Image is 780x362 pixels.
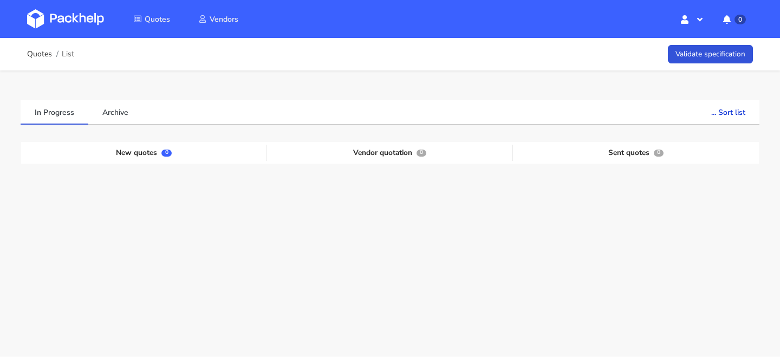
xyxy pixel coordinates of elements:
a: In Progress [21,100,88,124]
button: 0 [714,9,753,29]
a: Vendors [185,9,251,29]
span: 0 [161,150,171,157]
img: Dashboard [27,9,104,29]
a: Archive [88,100,142,124]
span: 0 [417,150,426,157]
span: List [62,50,74,59]
button: ... Sort list [697,100,759,124]
div: New quotes [21,145,267,161]
span: Vendors [210,14,238,24]
a: Quotes [27,50,52,59]
span: Quotes [145,14,170,24]
a: Validate specification [668,45,753,64]
span: 0 [734,15,746,24]
nav: breadcrumb [27,43,74,65]
a: Quotes [120,9,183,29]
span: 0 [654,150,664,157]
div: Vendor quotation [267,145,513,161]
div: Sent quotes [513,145,759,161]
